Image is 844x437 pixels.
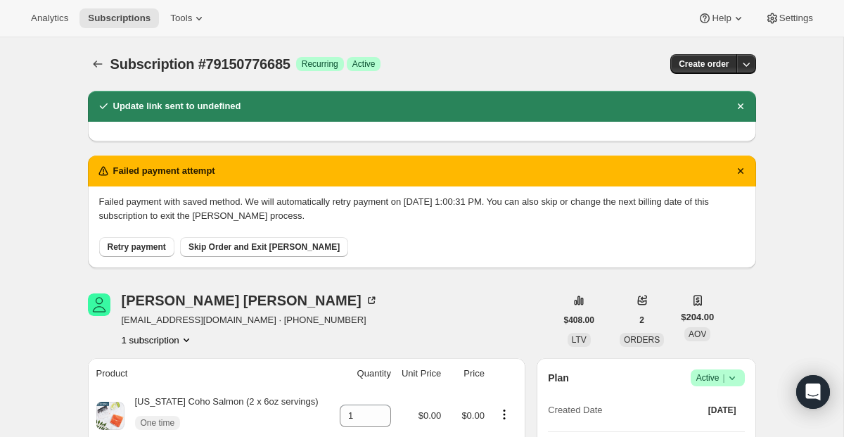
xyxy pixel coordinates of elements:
[493,407,516,422] button: Product actions
[141,417,175,429] span: One time
[99,195,745,223] p: Failed payment with saved method. We will automatically retry payment on [DATE] 1:00:31 PM. You c...
[624,335,660,345] span: ORDERS
[757,8,821,28] button: Settings
[31,13,68,24] span: Analytics
[180,237,348,257] button: Skip Order and Exit [PERSON_NAME]
[461,410,485,421] span: $0.00
[333,358,395,389] th: Quantity
[796,375,830,409] div: Open Intercom Messenger
[88,358,333,389] th: Product
[188,241,340,253] span: Skip Order and Exit [PERSON_NAME]
[679,58,729,70] span: Create order
[696,371,739,385] span: Active
[88,54,108,74] button: Subscriptions
[689,8,753,28] button: Help
[722,372,724,384] span: |
[122,313,378,327] span: [EMAIL_ADDRESS][DOMAIN_NAME] · [PHONE_NUMBER]
[639,315,644,326] span: 2
[23,8,77,28] button: Analytics
[548,371,569,385] h2: Plan
[670,54,737,74] button: Create order
[700,400,745,420] button: [DATE]
[88,13,151,24] span: Subscriptions
[302,58,338,70] span: Recurring
[418,410,442,421] span: $0.00
[681,310,714,324] span: $204.00
[689,329,706,339] span: AOV
[708,405,736,416] span: [DATE]
[564,315,594,326] span: $408.00
[108,241,166,253] span: Retry payment
[170,13,192,24] span: Tools
[113,99,241,113] h2: Update link sent to undefined
[99,237,174,257] button: Retry payment
[572,335,587,345] span: LTV
[162,8,215,28] button: Tools
[96,402,124,430] img: product img
[122,333,193,347] button: Product actions
[712,13,731,24] span: Help
[124,395,319,437] div: [US_STATE] Coho Salmon (2 x 6oz servings)
[445,358,489,389] th: Price
[779,13,813,24] span: Settings
[556,310,603,330] button: $408.00
[122,293,378,308] div: [PERSON_NAME] [PERSON_NAME]
[88,293,110,316] span: Brandi Lenberger
[113,164,215,178] h2: Failed payment attempt
[352,58,376,70] span: Active
[731,96,750,116] button: Dismiss notification
[631,310,653,330] button: 2
[548,403,602,417] span: Created Date
[110,56,290,72] span: Subscription #79150776685
[79,8,159,28] button: Subscriptions
[395,358,445,389] th: Unit Price
[731,161,750,181] button: Dismiss notification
